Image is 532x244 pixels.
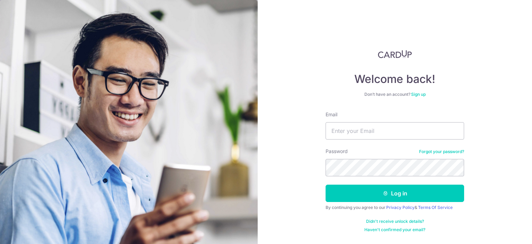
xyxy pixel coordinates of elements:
a: Forgot your password? [419,149,464,154]
div: By continuing you agree to our & [326,205,464,210]
a: Didn't receive unlock details? [366,219,424,224]
h4: Welcome back! [326,72,464,86]
a: Haven't confirmed your email? [364,227,425,233]
a: Terms Of Service [418,205,453,210]
a: Privacy Policy [386,205,415,210]
div: Don’t have an account? [326,92,464,97]
label: Password [326,148,348,155]
img: CardUp Logo [378,50,412,58]
a: Sign up [411,92,426,97]
label: Email [326,111,337,118]
input: Enter your Email [326,122,464,140]
button: Log in [326,185,464,202]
